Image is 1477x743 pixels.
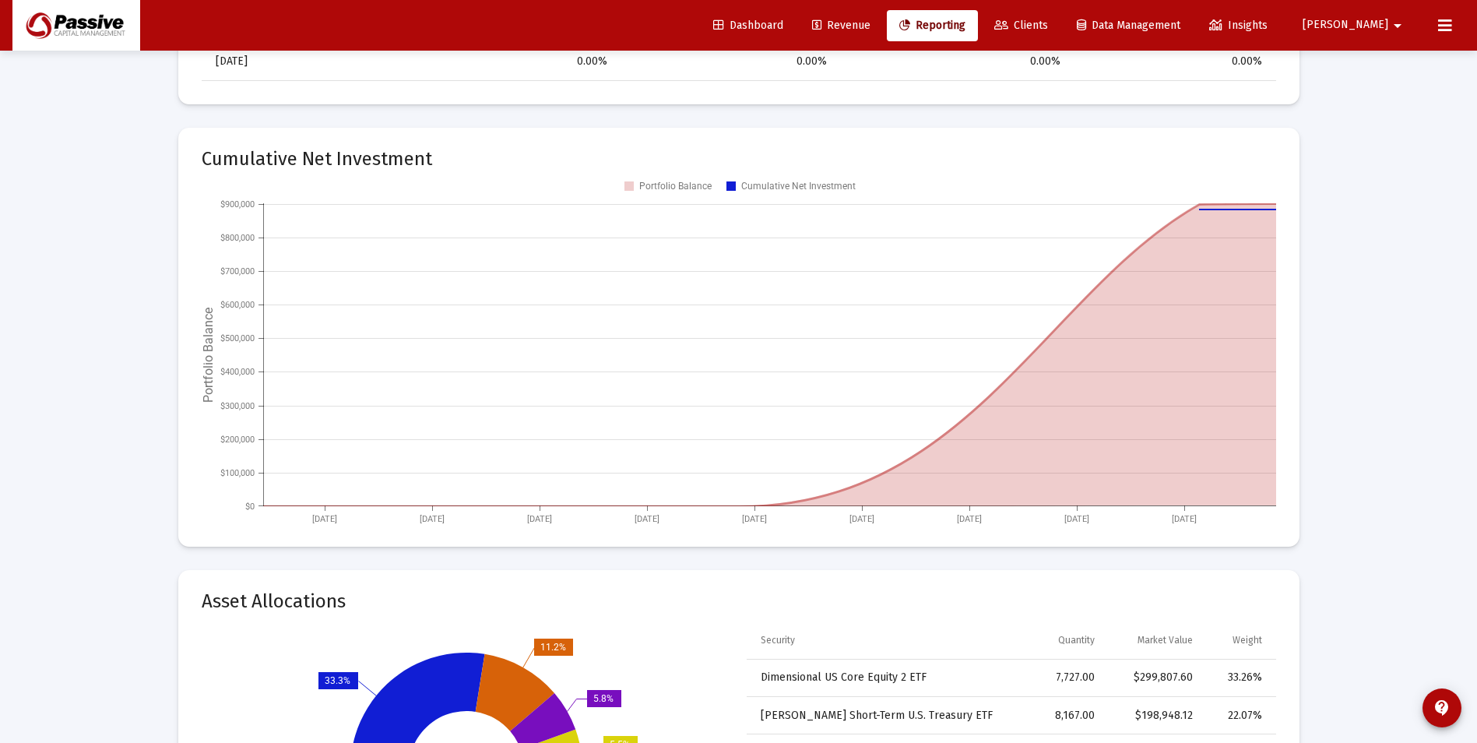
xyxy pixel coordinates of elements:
div: 0.00% [849,54,1060,69]
mat-card-title: Asset Allocations [202,593,346,609]
td: 8,167.00 [1029,697,1106,734]
text: [DATE] [420,514,445,524]
span: Reporting [899,19,965,32]
span: Revenue [812,19,870,32]
td: Column Security [747,622,1029,659]
td: Dimensional US Core Equity 2 ETF [747,660,1029,697]
img: Dashboard [24,10,128,41]
td: [DATE] [202,43,361,80]
a: Revenue [800,10,883,41]
text: [DATE] [312,514,337,524]
text: $100,000 [220,468,255,478]
div: Market Value [1138,634,1193,646]
a: Reporting [887,10,978,41]
text: $600,000 [220,300,255,310]
mat-icon: contact_support [1433,699,1451,717]
text: 33.3% [325,675,350,686]
text: $900,000 [220,199,255,210]
text: $300,000 [220,401,255,411]
span: [PERSON_NAME] [1303,19,1388,32]
div: 0.00% [371,54,607,69]
text: 5.8% [593,693,614,704]
a: Dashboard [701,10,796,41]
a: Data Management [1064,10,1193,41]
span: Dashboard [713,19,783,32]
td: 7,727.00 [1029,660,1106,697]
button: [PERSON_NAME] [1284,9,1426,40]
text: [DATE] [1064,514,1089,524]
text: [DATE] [957,514,982,524]
td: $299,807.60 [1106,660,1204,697]
text: Portfolio Balance [639,181,712,192]
text: [DATE] [849,514,874,524]
text: $400,000 [220,367,255,377]
a: Insights [1197,10,1280,41]
text: [DATE] [742,514,767,524]
span: Clients [994,19,1048,32]
text: $200,000 [220,435,255,445]
text: Portfolio Balance [201,307,216,402]
a: Clients [982,10,1060,41]
div: Security [761,634,795,646]
text: [DATE] [527,514,552,524]
span: Data Management [1077,19,1180,32]
text: Cumulative Net Investment [741,181,856,192]
td: Column Weight [1204,622,1276,659]
div: 33.26% [1215,670,1262,685]
td: [PERSON_NAME] Short-Term U.S. Treasury ETF [747,697,1029,734]
td: Column Quantity [1029,622,1106,659]
td: $198,948.12 [1106,697,1204,734]
td: Column Market Value [1106,622,1204,659]
text: [DATE] [635,514,659,524]
mat-card-title: Cumulative Net Investment [202,151,1276,167]
div: Weight [1233,634,1262,646]
text: $700,000 [220,266,255,276]
mat-icon: arrow_drop_down [1388,10,1407,41]
div: Quantity [1058,634,1095,646]
text: 11.2% [540,642,566,653]
div: 22.07% [1215,708,1262,724]
div: 0.00% [1082,54,1262,69]
text: [DATE] [1172,514,1197,524]
span: Insights [1209,19,1268,32]
text: $800,000 [220,233,255,243]
text: $500,000 [220,333,255,343]
div: 0.00% [629,54,827,69]
text: $0 [245,502,255,512]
